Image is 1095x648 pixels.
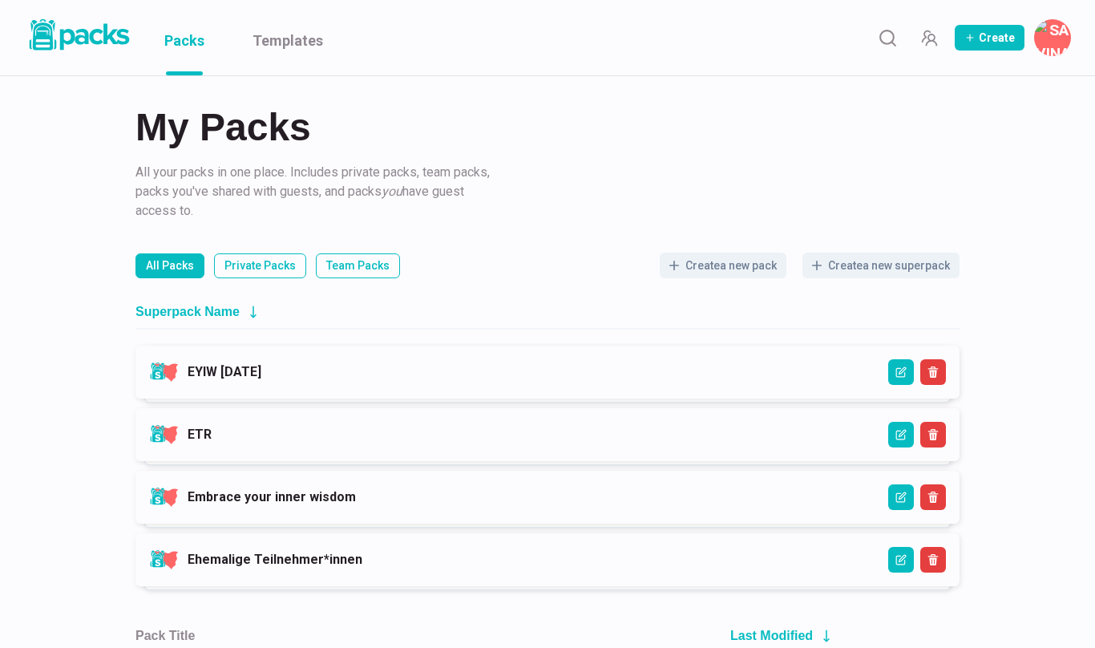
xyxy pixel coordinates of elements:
button: Edit [888,484,914,510]
button: Delete Superpack [920,359,946,385]
button: Delete Superpack [920,422,946,448]
p: Team Packs [326,257,390,274]
h2: Last Modified [730,628,813,643]
button: Edit [888,547,914,573]
button: Edit [888,422,914,448]
h2: Superpack Name [135,304,240,319]
button: Createa new superpack [802,253,960,278]
button: Create Pack [955,25,1024,51]
p: All Packs [146,257,194,274]
p: Private Packs [224,257,296,274]
button: Search [871,22,903,54]
h2: Pack Title [135,628,195,643]
a: Packs logo [24,16,132,59]
button: Manage Team Invites [913,22,945,54]
img: Packs logo [24,16,132,54]
h2: My Packs [135,108,960,147]
button: Delete Superpack [920,547,946,573]
button: Createa new pack [660,253,786,278]
button: Delete Superpack [920,484,946,510]
i: you [382,184,402,199]
button: Edit [888,359,914,385]
button: Savina Tilmann [1034,19,1071,56]
p: All your packs in one place. Includes private packs, team packs, packs you've shared with guests,... [135,163,496,221]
